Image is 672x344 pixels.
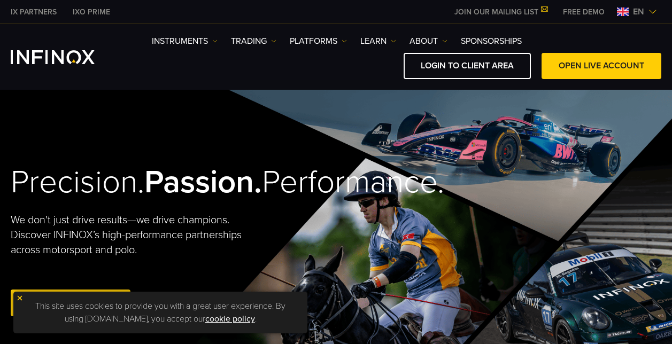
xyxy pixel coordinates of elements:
a: INFINOX Logo [11,50,120,64]
img: yellow close icon [16,294,24,302]
a: LOGIN TO CLIENT AREA [404,53,531,79]
p: This site uses cookies to provide you with a great user experience. By using [DOMAIN_NAME], you a... [19,297,302,328]
a: cookie policy [205,314,255,324]
a: Open Live Account [11,290,130,316]
a: Learn [360,35,396,48]
h2: Precision. Performance. [11,163,304,202]
a: OPEN LIVE ACCOUNT [542,53,661,79]
a: INFINOX [65,6,118,18]
a: ABOUT [410,35,447,48]
a: SPONSORSHIPS [461,35,522,48]
strong: Passion. [144,163,262,201]
a: PLATFORMS [290,35,347,48]
a: JOIN OUR MAILING LIST [446,7,555,17]
a: Instruments [152,35,218,48]
span: en [629,5,648,18]
a: TRADING [231,35,276,48]
a: INFINOX [3,6,65,18]
a: INFINOX MENU [555,6,613,18]
p: We don't just drive results—we drive champions. Discover INFINOX’s high-performance partnerships ... [11,213,245,257]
